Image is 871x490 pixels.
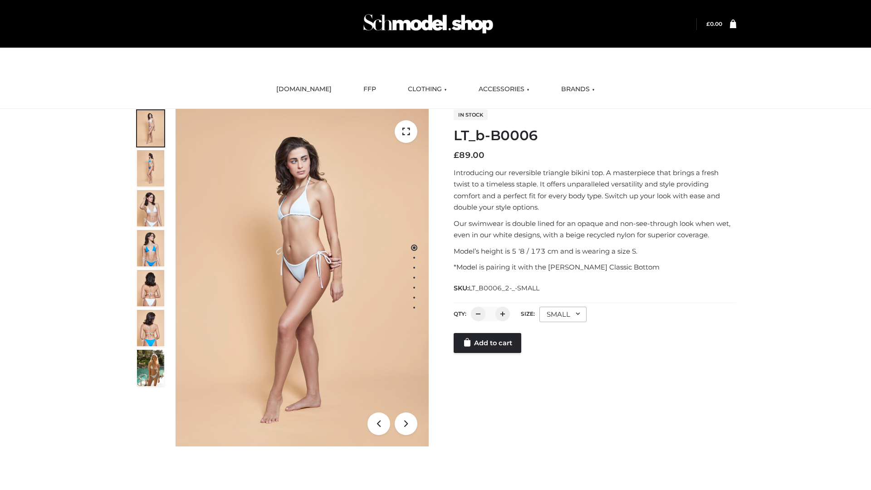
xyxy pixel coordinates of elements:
img: Schmodel Admin 964 [360,6,496,42]
img: ArielClassicBikiniTop_CloudNine_AzureSky_OW114ECO_1-scaled.jpg [137,110,164,147]
span: £ [454,150,459,160]
img: ArielClassicBikiniTop_CloudNine_AzureSky_OW114ECO_7-scaled.jpg [137,270,164,306]
label: QTY: [454,310,466,317]
a: [DOMAIN_NAME] [269,79,338,99]
img: Arieltop_CloudNine_AzureSky2.jpg [137,350,164,386]
p: Model’s height is 5 ‘8 / 173 cm and is wearing a size S. [454,245,736,257]
span: SKU: [454,283,540,294]
a: £0.00 [706,20,722,27]
div: SMALL [539,307,587,322]
bdi: 89.00 [454,150,484,160]
span: £ [706,20,710,27]
span: LT_B0006_2-_-SMALL [469,284,539,292]
img: ArielClassicBikiniTop_CloudNine_AzureSky_OW114ECO_3-scaled.jpg [137,190,164,226]
a: FFP [357,79,383,99]
a: ACCESSORIES [472,79,536,99]
img: ArielClassicBikiniTop_CloudNine_AzureSky_OW114ECO_2-scaled.jpg [137,150,164,186]
p: Introducing our reversible triangle bikini top. A masterpiece that brings a fresh twist to a time... [454,167,736,213]
img: ArielClassicBikiniTop_CloudNine_AzureSky_OW114ECO_4-scaled.jpg [137,230,164,266]
p: *Model is pairing it with the [PERSON_NAME] Classic Bottom [454,261,736,273]
a: BRANDS [554,79,602,99]
a: CLOTHING [401,79,454,99]
img: ArielClassicBikiniTop_CloudNine_AzureSky_OW114ECO_1 [176,109,429,446]
label: Size: [521,310,535,317]
bdi: 0.00 [706,20,722,27]
p: Our swimwear is double lined for an opaque and non-see-through look when wet, even in our white d... [454,218,736,241]
h1: LT_b-B0006 [454,127,736,144]
img: ArielClassicBikiniTop_CloudNine_AzureSky_OW114ECO_8-scaled.jpg [137,310,164,346]
a: Add to cart [454,333,521,353]
span: In stock [454,109,488,120]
